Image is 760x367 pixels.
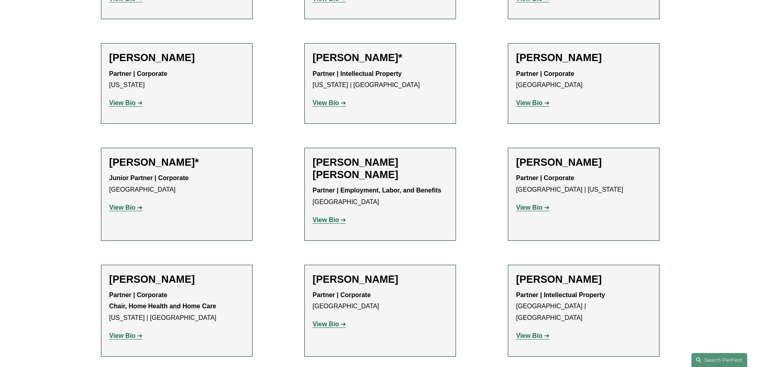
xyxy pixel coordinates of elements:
strong: View Bio [516,204,543,211]
strong: View Bio [313,216,339,223]
strong: Junior Partner | Corporate [109,175,189,181]
p: [GEOGRAPHIC_DATA] | [GEOGRAPHIC_DATA] [516,290,651,324]
a: View Bio [516,99,550,106]
h2: [PERSON_NAME]* [313,52,448,64]
strong: Partner | Intellectual Property [313,70,402,77]
strong: View Bio [516,99,543,106]
h2: [PERSON_NAME] [516,273,651,286]
p: [GEOGRAPHIC_DATA] [516,68,651,91]
h2: [PERSON_NAME]* [109,156,244,169]
strong: View Bio [313,321,339,327]
h2: [PERSON_NAME] [313,273,448,286]
a: View Bio [313,216,346,223]
strong: Partner | Intellectual Property [516,292,605,298]
strong: Partner | Corporate [109,292,168,298]
p: [GEOGRAPHIC_DATA] | [US_STATE] [516,173,651,196]
p: [US_STATE] [109,68,244,91]
strong: Partner | Employment, Labor, and Benefits [313,187,442,194]
h2: [PERSON_NAME] [109,273,244,286]
strong: View Bio [516,332,543,339]
p: [US_STATE] | [GEOGRAPHIC_DATA] [313,68,448,91]
a: View Bio [109,332,143,339]
p: [GEOGRAPHIC_DATA] [313,185,448,208]
a: View Bio [109,99,143,106]
h2: [PERSON_NAME] [109,52,244,64]
strong: View Bio [109,332,136,339]
strong: View Bio [109,99,136,106]
p: [GEOGRAPHIC_DATA] [313,290,448,313]
p: [GEOGRAPHIC_DATA] [109,173,244,196]
strong: Chair, Home Health and Home Care [109,303,217,309]
a: View Bio [313,321,346,327]
strong: View Bio [109,204,136,211]
h2: [PERSON_NAME] [516,156,651,169]
a: View Bio [109,204,143,211]
strong: Partner | Corporate [313,292,371,298]
strong: Partner | Corporate [109,70,168,77]
strong: Partner | Corporate [516,175,574,181]
a: View Bio [516,332,550,339]
h2: [PERSON_NAME] [PERSON_NAME] [313,156,448,181]
a: Search this site [691,353,747,367]
a: View Bio [516,204,550,211]
a: View Bio [313,99,346,106]
p: [US_STATE] | [GEOGRAPHIC_DATA] [109,290,244,324]
strong: Partner | Corporate [516,70,574,77]
h2: [PERSON_NAME] [516,52,651,64]
strong: View Bio [313,99,339,106]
